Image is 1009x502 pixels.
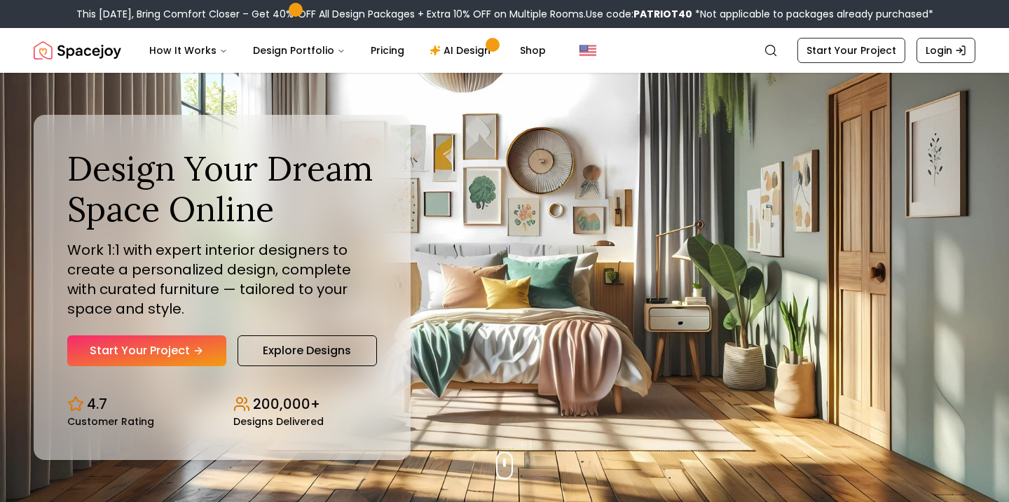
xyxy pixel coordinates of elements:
p: 200,000+ [253,394,320,414]
nav: Main [138,36,557,64]
button: Design Portfolio [242,36,357,64]
a: Explore Designs [238,335,377,366]
button: How It Works [138,36,239,64]
div: Design stats [67,383,377,426]
a: AI Design [418,36,506,64]
small: Customer Rating [67,417,154,426]
div: This [DATE], Bring Comfort Closer – Get 40% OFF All Design Packages + Extra 10% OFF on Multiple R... [76,7,933,21]
a: Start Your Project [67,335,226,366]
p: 4.7 [87,394,107,414]
img: Spacejoy Logo [34,36,121,64]
img: United States [579,42,596,59]
a: Login [917,38,975,63]
small: Designs Delivered [233,417,324,426]
a: Shop [509,36,557,64]
a: Start Your Project [797,38,905,63]
a: Pricing [359,36,416,64]
a: Spacejoy [34,36,121,64]
nav: Global [34,28,975,73]
b: PATRIOT40 [633,7,692,21]
p: Work 1:1 with expert interior designers to create a personalized design, complete with curated fu... [67,240,377,319]
span: Use code: [586,7,692,21]
h1: Design Your Dream Space Online [67,148,377,229]
span: *Not applicable to packages already purchased* [692,7,933,21]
